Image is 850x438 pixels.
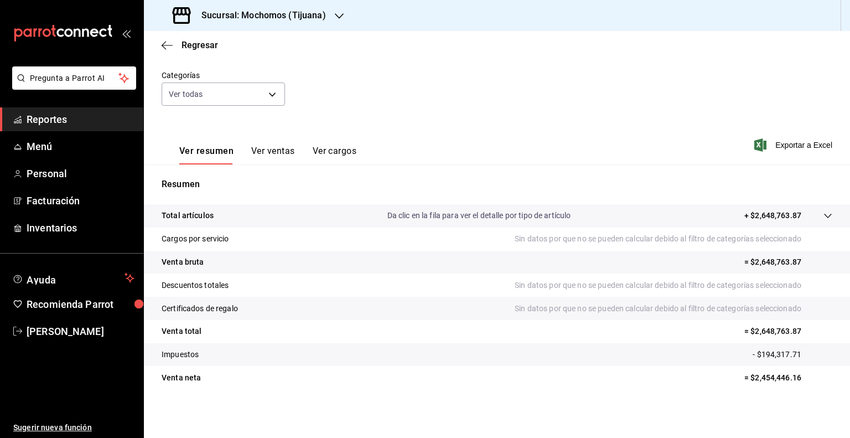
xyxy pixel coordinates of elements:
p: Venta bruta [162,256,204,268]
p: Venta neta [162,372,201,384]
p: Da clic en la fila para ver el detalle por tipo de artículo [387,210,571,221]
p: = $2,454,446.16 [744,372,832,384]
span: Regresar [182,40,218,50]
p: Impuestos [162,349,199,360]
span: [PERSON_NAME] [27,324,134,339]
span: Sugerir nueva función [13,422,134,434]
span: Inventarios [27,220,134,235]
button: Pregunta a Parrot AI [12,66,136,90]
p: Certificados de regalo [162,303,238,315]
span: Personal [27,166,134,181]
span: Facturación [27,193,134,208]
p: Resumen [162,178,832,191]
p: - $194,317.71 [753,349,832,360]
span: Reportes [27,112,134,127]
div: navigation tabs [179,146,356,164]
button: open_drawer_menu [122,29,131,38]
p: Sin datos por que no se pueden calcular debido al filtro de categorías seleccionado [515,303,832,315]
p: Venta total [162,326,201,337]
span: Menú [27,139,134,154]
p: Sin datos por que no se pueden calcular debido al filtro de categorías seleccionado [515,280,832,291]
button: Ver cargos [313,146,357,164]
p: = $2,648,763.87 [744,326,832,337]
span: Ver todas [169,89,203,100]
p: + $2,648,763.87 [744,210,801,221]
span: Pregunta a Parrot AI [30,73,119,84]
button: Regresar [162,40,218,50]
a: Pregunta a Parrot AI [8,80,136,92]
p: Cargos por servicio [162,233,229,245]
button: Exportar a Excel [756,138,832,152]
p: = $2,648,763.87 [744,256,832,268]
span: Recomienda Parrot [27,297,134,312]
label: Categorías [162,71,285,79]
button: Ver ventas [251,146,295,164]
button: Ver resumen [179,146,234,164]
span: Ayuda [27,271,120,285]
h3: Sucursal: Mochomos (Tijuana) [193,9,326,22]
p: Sin datos por que no se pueden calcular debido al filtro de categorías seleccionado [515,233,832,245]
p: Descuentos totales [162,280,229,291]
p: Total artículos [162,210,214,221]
